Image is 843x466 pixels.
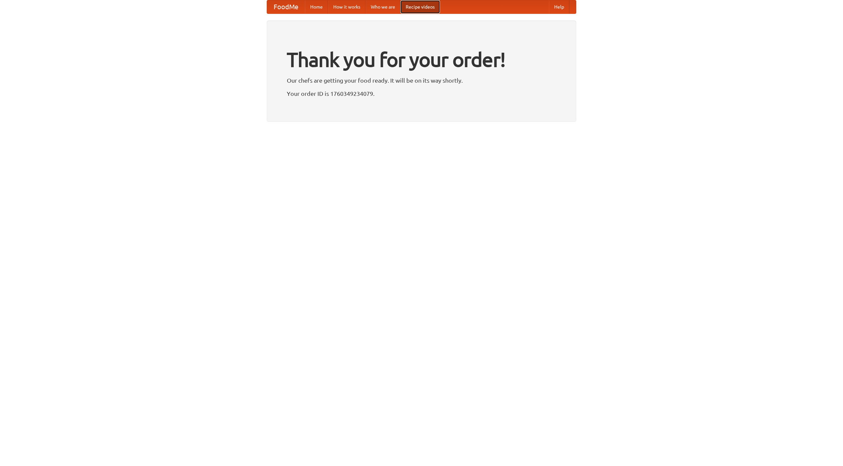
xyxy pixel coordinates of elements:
a: Help [549,0,569,14]
p: Your order ID is 1760349234079. [287,89,556,98]
a: Recipe videos [400,0,440,14]
a: FoodMe [267,0,305,14]
a: How it works [328,0,366,14]
p: Our chefs are getting your food ready. It will be on its way shortly. [287,75,556,85]
h1: Thank you for your order! [287,44,556,75]
a: Home [305,0,328,14]
a: Who we are [366,0,400,14]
